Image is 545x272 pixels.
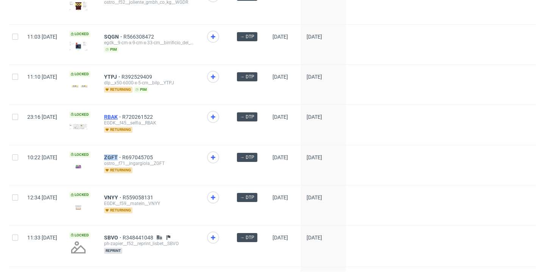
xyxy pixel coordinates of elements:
div: dlp__x50-6000-x-5-cm__bilp__YTPJ [104,80,195,86]
span: 11:03 [DATE] [27,34,57,40]
span: → DTP [240,33,254,40]
a: R348441048 [123,235,155,241]
span: [DATE] [307,34,322,40]
img: version_two_editor_design [69,202,87,212]
a: R697045705 [122,154,154,160]
span: [DATE] [307,114,322,120]
span: [DATE] [272,34,288,40]
span: 11:33 [DATE] [27,235,57,241]
span: returning [104,167,132,173]
span: → DTP [240,113,254,120]
span: Locked [69,232,90,238]
img: version_two_editor_design.png [69,85,87,87]
span: Locked [69,192,90,198]
span: → DTP [240,194,254,201]
span: 23:16 [DATE] [27,114,57,120]
span: [DATE] [272,154,288,160]
a: R566308472 [123,34,156,40]
span: 11:10 [DATE] [27,74,57,80]
span: [DATE] [307,235,322,241]
span: [DATE] [272,114,288,120]
a: RBAK [104,114,122,120]
span: 12:34 [DATE] [27,194,57,201]
span: [DATE] [272,74,288,80]
span: returning [104,87,132,93]
span: → DTP [240,234,254,241]
img: no_design.png [69,238,87,256]
img: version_two_editor_design.png [69,42,87,51]
span: [DATE] [307,154,322,160]
img: version_two_editor_design.png [69,2,87,11]
span: → DTP [240,73,254,80]
div: EGDK__f45__selfia__RBAK [104,120,195,126]
div: egdk__9-cm-x-9-cm-x-33-cm__birrificio_del_ducato__SQGN [104,40,195,46]
span: reprint [104,248,122,254]
a: VNYY [104,194,123,201]
a: ZGFT [104,154,122,160]
span: Locked [69,71,90,77]
div: EGDK__f59__matein__VNYY [104,201,195,207]
span: 10:22 [DATE] [27,154,57,160]
span: Locked [69,31,90,37]
a: SQGN [104,34,123,40]
span: [DATE] [307,74,322,80]
span: [DATE] [272,194,288,201]
span: → DTP [240,154,254,161]
div: ph-zapier__f52__reprint_lisbet__SBVO [104,241,195,247]
a: SBVO [104,235,123,241]
span: returning [104,207,132,213]
a: R559058131 [123,194,155,201]
span: returning [104,127,132,133]
span: [DATE] [272,235,288,241]
div: ostro__f71__ingargiola__ZGFT [104,160,195,166]
span: pim [134,87,148,93]
span: Locked [69,112,90,118]
span: [DATE] [307,194,322,201]
a: R392529409 [121,74,154,80]
img: version_two_editor_design.png [69,124,87,129]
span: Locked [69,152,90,158]
img: version_two_editor_design [69,162,87,172]
a: R720261522 [122,114,154,120]
a: YTPJ [104,74,121,80]
span: pim [104,47,118,53]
